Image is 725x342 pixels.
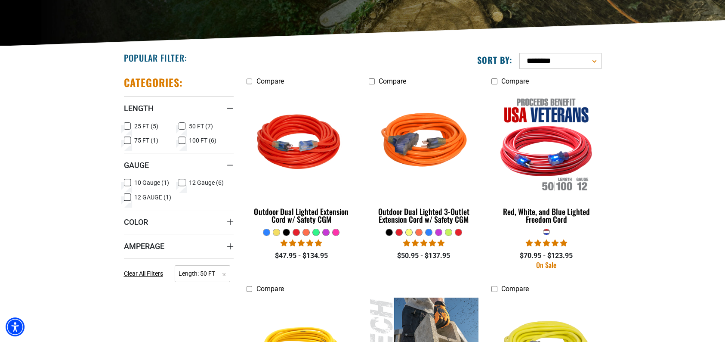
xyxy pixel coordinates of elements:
summary: Color [124,210,234,234]
div: $70.95 - $123.95 [491,251,601,261]
a: Red, White, and Blue Lighted Freedom Cord [491,90,601,228]
span: 5.00 stars [526,239,567,247]
img: Red [247,94,355,193]
span: 50 FT (7) [189,123,213,129]
div: $50.95 - $137.95 [369,251,478,261]
div: Outdoor Dual Lighted Extension Cord w/ Safety CGM [247,208,356,223]
span: Length [124,103,154,113]
span: Clear All Filters [124,270,163,277]
span: 75 FT (1) [134,137,158,143]
summary: Length [124,96,234,120]
span: Compare [501,77,529,85]
summary: Gauge [124,153,234,177]
a: Clear All Filters [124,269,167,278]
div: Outdoor Dual Lighted 3-Outlet Extension Cord w/ Safety CGM [369,208,478,223]
label: Sort by: [477,54,512,65]
span: 4.81 stars [281,239,322,247]
span: Compare [501,285,529,293]
summary: Amperage [124,234,234,258]
div: Accessibility Menu [6,317,25,336]
img: orange [370,94,478,193]
span: 10 Gauge (1) [134,180,169,186]
div: Red, White, and Blue Lighted Freedom Cord [491,208,601,223]
span: 12 Gauge (6) [189,180,224,186]
span: Compare [379,77,406,85]
span: Length: 50 FT [175,265,230,282]
span: Gauge [124,160,149,170]
span: 100 FT (6) [189,137,216,143]
span: 25 FT (5) [134,123,158,129]
a: orange Outdoor Dual Lighted 3-Outlet Extension Cord w/ Safety CGM [369,90,478,228]
a: Length: 50 FT [175,269,230,277]
span: Amperage [124,241,164,251]
span: Compare [256,77,284,85]
a: Red Outdoor Dual Lighted Extension Cord w/ Safety CGM [247,90,356,228]
div: $47.95 - $134.95 [247,251,356,261]
h2: Popular Filter: [124,52,187,63]
span: 12 GAUGE (1) [134,194,171,200]
h2: Categories: [124,76,183,89]
span: 4.80 stars [403,239,444,247]
span: Color [124,217,148,227]
div: On Sale [491,261,601,268]
span: Compare [256,285,284,293]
